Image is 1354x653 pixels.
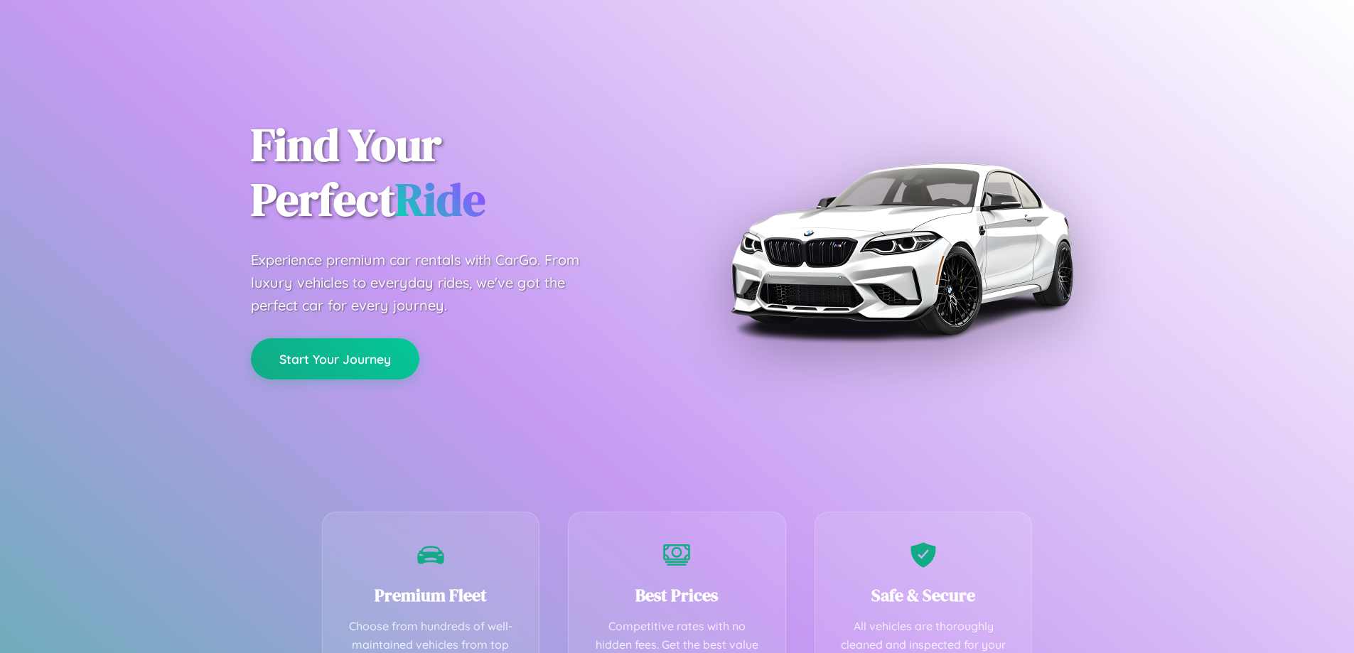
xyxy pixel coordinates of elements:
[251,249,606,317] p: Experience premium car rentals with CarGo. From luxury vehicles to everyday rides, we've got the ...
[395,168,485,230] span: Ride
[837,583,1011,607] h3: Safe & Secure
[344,583,518,607] h3: Premium Fleet
[590,583,764,607] h3: Best Prices
[724,71,1079,426] img: Premium BMW car rental vehicle
[251,338,419,379] button: Start Your Journey
[251,118,656,227] h1: Find Your Perfect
